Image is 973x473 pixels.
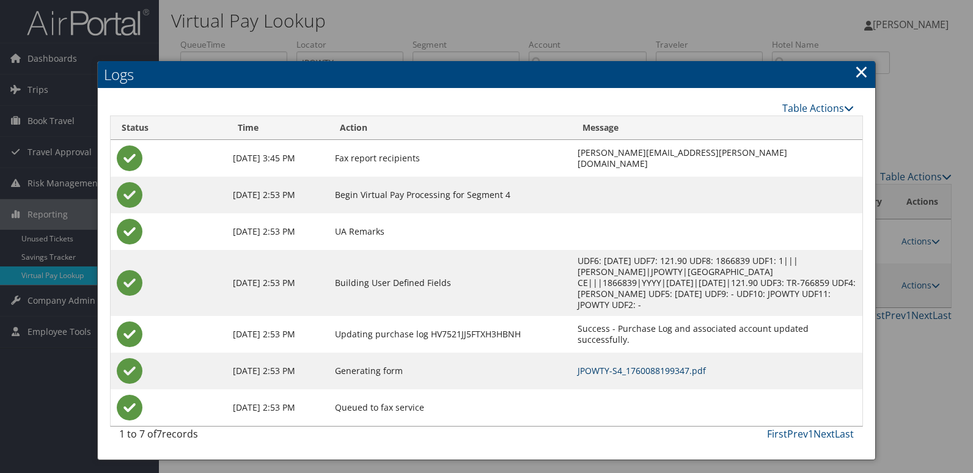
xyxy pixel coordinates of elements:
[329,389,571,426] td: Queued to fax service
[156,427,162,441] span: 7
[111,116,227,140] th: Status: activate to sort column ascending
[329,213,571,250] td: UA Remarks
[329,177,571,213] td: Begin Virtual Pay Processing for Segment 4
[227,353,328,389] td: [DATE] 2:53 PM
[571,140,862,177] td: [PERSON_NAME][EMAIL_ADDRESS][PERSON_NAME][DOMAIN_NAME]
[854,59,868,84] a: Close
[835,427,854,441] a: Last
[119,427,289,447] div: 1 to 7 of records
[782,101,854,115] a: Table Actions
[767,427,787,441] a: First
[571,250,862,316] td: UDF6: [DATE] UDF7: 121.90 UDF8: 1866839 UDF1: 1|||[PERSON_NAME]|JPOWTY|[GEOGRAPHIC_DATA] CE|||186...
[227,140,328,177] td: [DATE] 3:45 PM
[329,250,571,316] td: Building User Defined Fields
[808,427,813,441] a: 1
[227,316,328,353] td: [DATE] 2:53 PM
[329,140,571,177] td: Fax report recipients
[571,116,862,140] th: Message: activate to sort column ascending
[329,353,571,389] td: Generating form
[329,316,571,353] td: Updating purchase log HV7521JJ5FTXH3HBNH
[98,61,875,88] h2: Logs
[571,316,862,353] td: Success - Purchase Log and associated account updated successfully.
[813,427,835,441] a: Next
[227,250,328,316] td: [DATE] 2:53 PM
[227,177,328,213] td: [DATE] 2:53 PM
[227,213,328,250] td: [DATE] 2:53 PM
[227,116,328,140] th: Time: activate to sort column ascending
[787,427,808,441] a: Prev
[329,116,571,140] th: Action: activate to sort column ascending
[578,365,706,376] a: JPOWTY-S4_1760088199347.pdf
[227,389,328,426] td: [DATE] 2:53 PM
